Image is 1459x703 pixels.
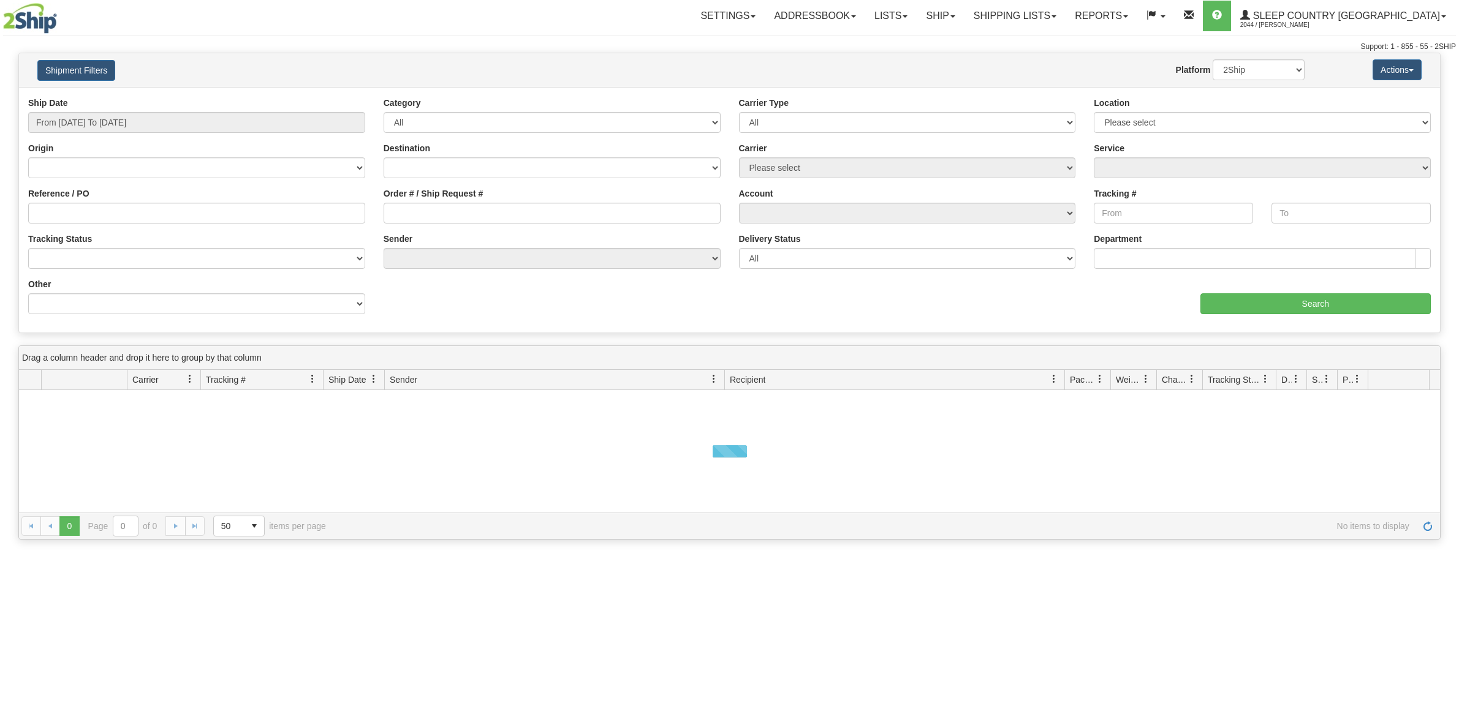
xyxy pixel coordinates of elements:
label: Department [1094,233,1142,245]
a: Packages filter column settings [1090,369,1110,389]
label: Ship Date [28,97,68,109]
label: Account [739,187,773,200]
a: Sleep Country [GEOGRAPHIC_DATA] 2044 / [PERSON_NAME] [1231,1,1455,31]
div: Support: 1 - 855 - 55 - 2SHIP [3,42,1456,52]
span: Recipient [730,374,765,386]
label: Tracking # [1094,187,1136,200]
a: Reports [1066,1,1137,31]
button: Actions [1373,59,1422,80]
div: grid grouping header [19,346,1440,370]
input: To [1271,203,1431,224]
span: Page 0 [59,516,79,536]
input: Search [1200,293,1431,314]
span: Delivery Status [1281,374,1292,386]
span: Sender [390,374,417,386]
label: Platform [1176,64,1211,76]
span: No items to display [343,521,1409,531]
label: Destination [384,142,430,154]
label: Carrier Type [739,97,789,109]
a: Refresh [1418,516,1438,536]
img: logo2044.jpg [3,3,57,34]
span: Sleep Country [GEOGRAPHIC_DATA] [1250,10,1440,21]
label: Location [1094,97,1129,109]
a: Recipient filter column settings [1044,369,1064,389]
label: Delivery Status [739,233,801,245]
span: Packages [1070,374,1096,386]
label: Origin [28,142,53,154]
a: Carrier filter column settings [180,369,200,389]
label: Sender [384,233,412,245]
button: Shipment Filters [37,60,115,81]
a: Ship [917,1,964,31]
span: Charge [1162,374,1188,386]
label: Carrier [739,142,767,154]
iframe: chat widget [1431,289,1458,414]
label: Tracking Status [28,233,92,245]
a: Shipment Issues filter column settings [1316,369,1337,389]
a: Weight filter column settings [1135,369,1156,389]
a: Tracking Status filter column settings [1255,369,1276,389]
a: Ship Date filter column settings [363,369,384,389]
span: Pickup Status [1343,374,1353,386]
label: Order # / Ship Request # [384,187,483,200]
label: Other [28,278,51,290]
span: Tracking # [206,374,246,386]
span: 2044 / [PERSON_NAME] [1240,19,1332,31]
a: Charge filter column settings [1181,369,1202,389]
span: select [244,516,264,536]
span: Weight [1116,374,1142,386]
span: Page of 0 [88,516,157,536]
input: From [1094,203,1253,224]
span: Page sizes drop down [213,516,265,536]
a: Settings [691,1,765,31]
label: Reference / PO [28,187,89,200]
a: Lists [865,1,917,31]
label: Category [384,97,421,109]
span: Carrier [132,374,159,386]
a: Delivery Status filter column settings [1286,369,1306,389]
a: Pickup Status filter column settings [1347,369,1368,389]
a: Addressbook [765,1,865,31]
span: items per page [213,516,326,536]
a: Sender filter column settings [703,369,724,389]
span: Tracking Status [1208,374,1261,386]
a: Shipping lists [964,1,1066,31]
a: Tracking # filter column settings [302,369,323,389]
span: Shipment Issues [1312,374,1322,386]
span: Ship Date [328,374,366,386]
label: Service [1094,142,1124,154]
span: 50 [221,520,237,532]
